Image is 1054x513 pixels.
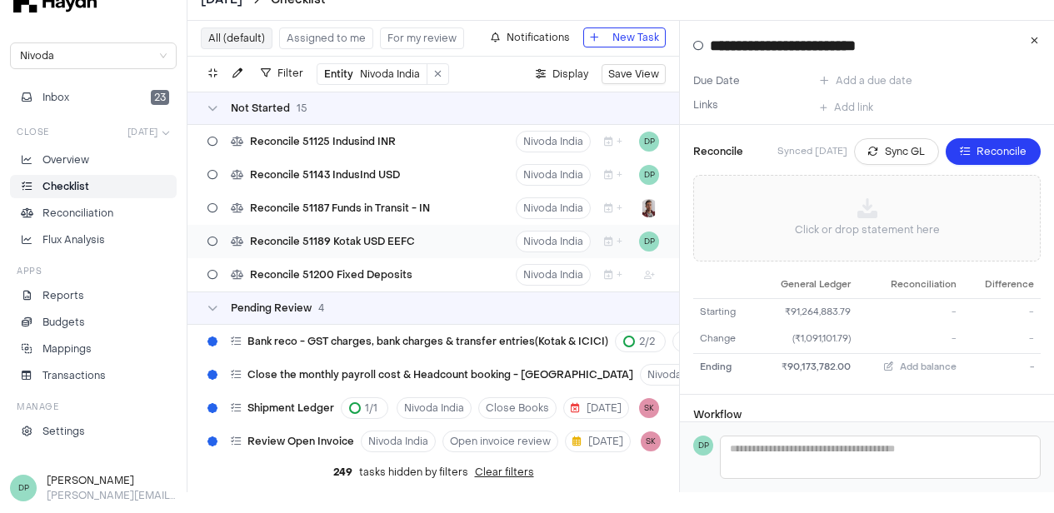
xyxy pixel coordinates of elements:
a: Budgets [10,311,177,334]
span: Sync GL [885,143,925,160]
button: Assigned to me [279,27,373,49]
button: New Task [583,27,666,47]
span: New Task [612,29,659,46]
button: Clear filters [475,466,534,479]
button: Reconcile [946,138,1041,165]
span: [DATE] [572,435,623,448]
h3: Manage [17,401,58,413]
span: Close the monthly payroll cost & Headcount booking - [GEOGRAPHIC_DATA] [247,368,633,381]
span: Reconcile [977,143,1027,160]
td: Ending [693,353,754,381]
span: Reconcile 51200 Fixed Deposits [250,268,412,281]
img: JP Smit [640,199,658,217]
button: Nivoda India [516,197,591,219]
span: Shipment Ledger [247,401,334,415]
span: - [952,332,957,345]
span: - [1029,306,1034,318]
p: Reports [42,288,84,303]
button: Filter [254,63,310,83]
p: Synced [DATE] [777,145,847,159]
p: Budgets [42,315,85,330]
span: Add link [834,99,873,116]
div: tasks hidden by filters [187,452,679,492]
span: Add a due date [836,72,912,89]
button: SK [641,431,661,451]
span: Add balance [900,361,957,373]
span: Pending Review [231,301,312,315]
span: Click or drop statement here [694,176,1040,261]
span: Reconcile 51143 IndusInd USD [250,168,400,182]
button: Add balance [884,361,957,375]
p: Click or drop statement here [795,222,940,238]
button: Nivoda India [361,431,436,452]
h3: Close [17,126,49,138]
button: + [597,164,629,186]
a: Reconciliation [10,202,177,225]
button: Close Books [478,397,557,419]
button: JP Smit [639,198,659,218]
h3: Reconcile [693,144,743,159]
p: Overview [42,152,89,167]
button: + [597,197,629,219]
button: [DATE] [565,431,631,452]
div: (₹1,091,101.79) [761,332,851,346]
button: Inbox23 [10,86,177,109]
span: DP [18,482,29,495]
span: Save View [608,66,659,82]
div: ₹90,173,782.00 [761,361,851,375]
span: Reconcile 51125 Indusind INR [250,135,396,148]
span: 23 [151,90,169,105]
button: Nivoda India [397,397,472,419]
span: DP [644,236,655,248]
button: Nivoda India [516,131,591,152]
button: Display [529,64,595,84]
td: Change [693,326,754,353]
button: Sync GL [854,138,939,165]
span: Display [552,66,588,82]
span: Reconcile 51189 Kotak USD EEFC [250,235,415,248]
span: - [1029,332,1034,345]
p: Reconciliation [42,206,113,221]
a: Checklist [10,175,177,198]
p: Mappings [42,341,92,356]
h3: Apps [17,265,42,277]
th: Reconciliation [857,271,963,298]
label: Due Date [693,74,807,87]
h3: Workflow [693,408,742,421]
button: DP [639,232,659,252]
span: 249 [333,466,352,479]
button: Nivoda India [516,231,591,252]
span: [DATE] [571,401,622,415]
span: Nivoda [20,43,167,68]
p: [PERSON_NAME][EMAIL_ADDRESS][PERSON_NAME][DOMAIN_NAME] [47,488,177,503]
span: SK [646,436,656,448]
span: [DATE] [127,126,158,138]
span: Inbox [42,90,69,105]
span: Reconcile 51187 Funds in Transit - IN [250,202,430,215]
label: Links [693,98,718,112]
span: Entity [324,67,353,81]
span: Bank reco - GST charges, bank charges & transfer entries(Kotak & ICICI) [247,335,608,348]
a: Transactions [10,364,177,387]
button: Notifications [484,27,577,47]
a: Mappings [10,337,177,361]
button: + [597,264,629,286]
span: 15 [297,102,307,115]
button: Save View [602,64,666,84]
span: 2 / 2 [639,335,655,348]
p: Transactions [42,368,106,383]
button: Nivoda India [516,164,591,186]
button: [DATE] [563,397,629,419]
span: 1 / 1 [365,401,377,415]
a: Reports [10,284,177,307]
button: Open invoice review [442,431,558,452]
button: Add a due date [813,71,919,91]
button: DP [639,165,659,185]
th: Difference [963,271,1041,298]
span: - [1030,361,1034,373]
th: General Ledger [754,271,857,298]
a: Flux Analysis [10,228,177,252]
button: Add link [813,97,880,117]
span: 4 [318,301,324,315]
